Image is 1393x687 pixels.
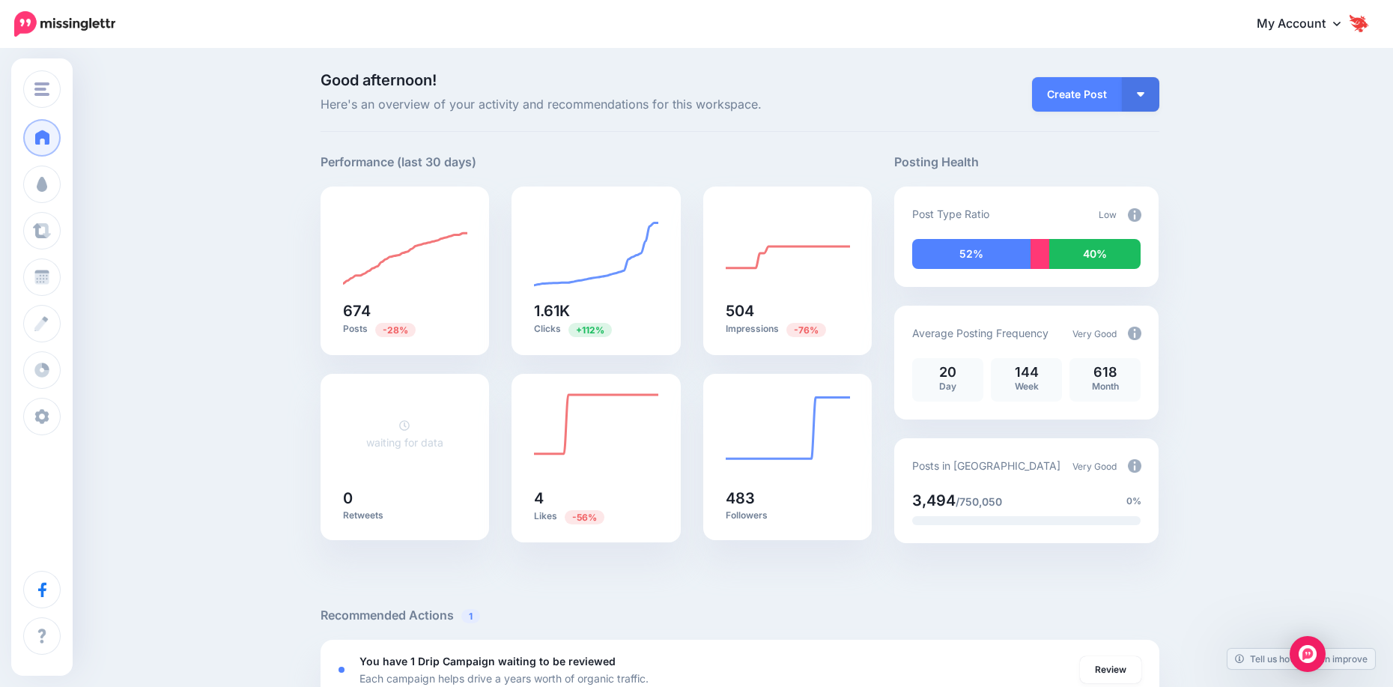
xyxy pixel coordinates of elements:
[726,491,850,506] h5: 483
[339,667,345,673] div: <div class='status-dot small red margin-right'></div>Error
[726,322,850,336] p: Impressions
[726,509,850,521] p: Followers
[912,239,1031,269] div: 52% of your posts in the last 30 days have been from Drip Campaigns
[359,655,616,668] b: You have 1 Drip Campaign waiting to be reviewed
[366,419,443,449] a: waiting for data
[1080,656,1141,683] a: Review
[568,323,612,337] span: Previous period: 760
[534,303,658,318] h5: 1.61K
[786,323,826,337] span: Previous period: 2.08K
[375,323,416,337] span: Previous period: 931
[912,457,1060,474] p: Posts in [GEOGRAPHIC_DATA]
[534,509,658,524] p: Likes
[321,153,476,172] h5: Performance (last 30 days)
[534,322,658,336] p: Clicks
[321,95,872,115] span: Here's an overview of your activity and recommendations for this workspace.
[956,495,1002,508] span: /750,050
[894,153,1159,172] h5: Posting Health
[1128,327,1141,340] img: info-circle-grey.png
[912,324,1048,342] p: Average Posting Frequency
[1128,208,1141,222] img: info-circle-grey.png
[1072,328,1117,339] span: Very Good
[534,491,658,506] h5: 4
[1032,77,1122,112] a: Create Post
[912,491,956,509] span: 3,494
[1099,209,1117,220] span: Low
[1049,239,1141,269] div: 40% of your posts in the last 30 days were manually created (i.e. were not from Drip Campaigns or...
[343,303,467,318] h5: 674
[343,491,467,506] h5: 0
[14,11,115,37] img: Missinglettr
[920,366,976,379] p: 20
[1128,459,1141,473] img: info-circle-grey.png
[1242,6,1371,43] a: My Account
[1015,381,1039,392] span: Week
[321,606,1159,625] h5: Recommended Actions
[1031,239,1049,269] div: 8% of your posts in the last 30 days have been from Curated content
[321,71,437,89] span: Good afternoon!
[461,609,480,623] span: 1
[1227,649,1375,669] a: Tell us how we can improve
[1092,381,1119,392] span: Month
[1077,366,1133,379] p: 618
[1137,92,1144,97] img: arrow-down-white.png
[726,303,850,318] h5: 504
[359,670,649,687] p: Each campaign helps drive a years worth of organic traffic.
[1126,494,1141,509] span: 0%
[565,510,604,524] span: Previous period: 9
[912,205,989,223] p: Post Type Ratio
[34,82,49,96] img: menu.png
[343,509,467,521] p: Retweets
[343,322,467,336] p: Posts
[939,381,956,392] span: Day
[998,366,1054,379] p: 144
[1290,636,1326,672] div: Open Intercom Messenger
[1072,461,1117,472] span: Very Good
